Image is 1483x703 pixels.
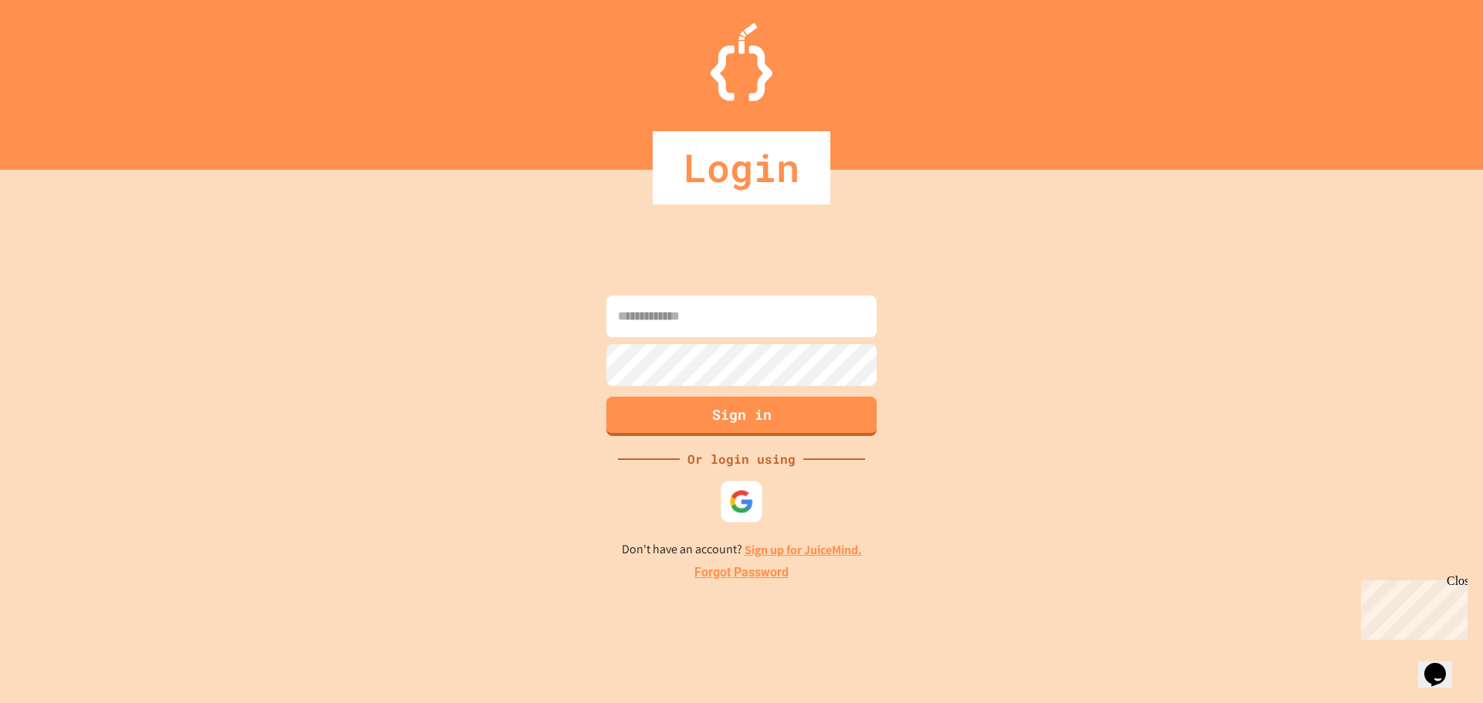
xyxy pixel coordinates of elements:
[1355,574,1468,640] iframe: chat widget
[694,563,789,582] a: Forgot Password
[729,488,754,513] img: google-icon.svg
[622,540,862,559] p: Don't have an account?
[653,131,830,204] div: Login
[606,397,877,436] button: Sign in
[1418,641,1468,688] iframe: chat widget
[745,542,862,558] a: Sign up for JuiceMind.
[680,450,803,468] div: Or login using
[711,23,772,101] img: Logo.svg
[6,6,107,98] div: Chat with us now!Close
